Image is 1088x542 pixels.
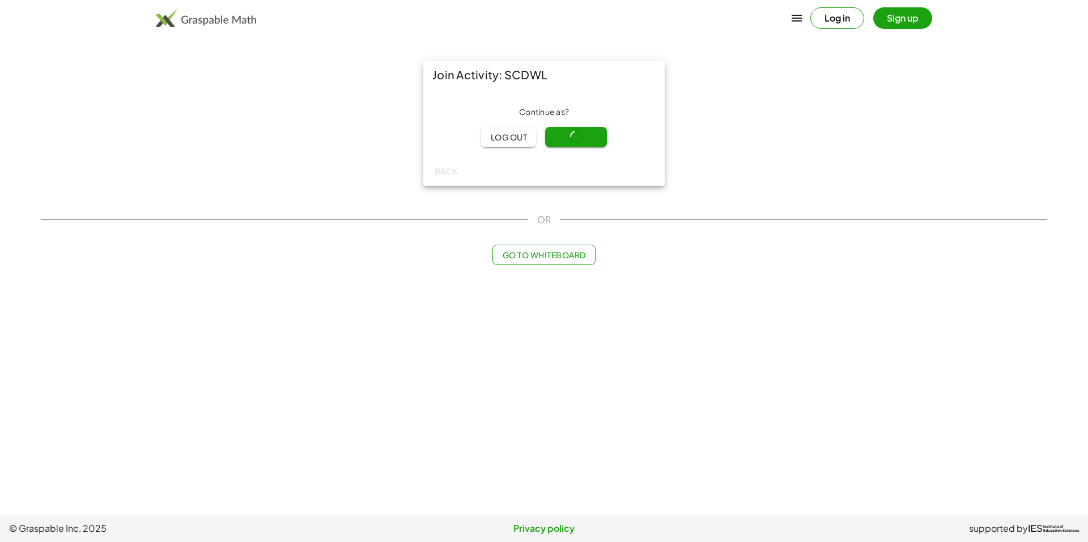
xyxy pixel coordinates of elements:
[1028,522,1079,535] a: IESInstitute ofEducation Sciences
[490,132,527,142] span: Log out
[969,522,1028,535] span: supported by
[1043,525,1079,533] span: Institute of Education Sciences
[481,127,536,147] button: Log out
[432,106,656,118] div: Continue as ?
[423,61,665,88] div: Join Activity: SCDWL
[810,7,864,29] button: Log in
[1028,523,1043,534] span: IES
[365,522,722,535] a: Privacy policy
[537,213,551,227] span: OR
[502,250,585,260] span: Go to Whiteboard
[9,522,365,535] span: © Graspable Inc, 2025
[492,245,595,265] button: Go to Whiteboard
[873,7,932,29] button: Sign up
